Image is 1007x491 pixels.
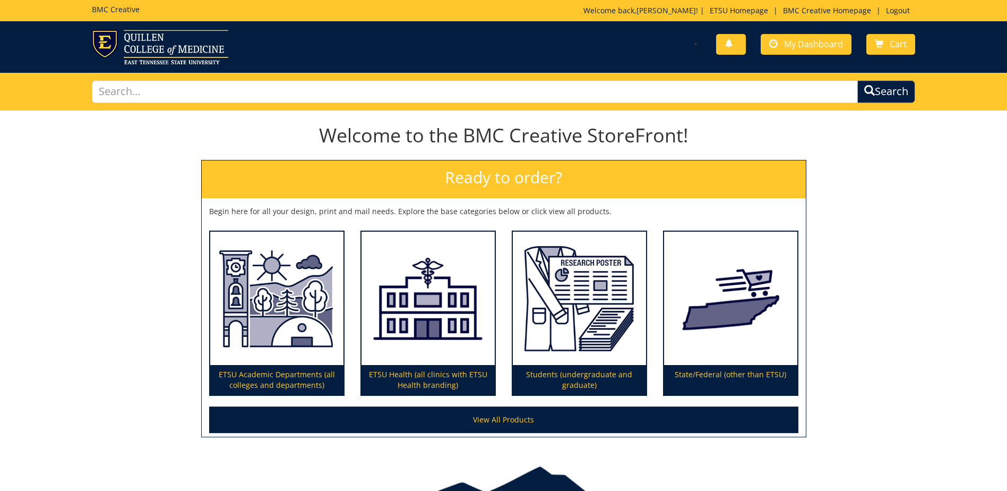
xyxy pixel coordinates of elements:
p: ETSU Health (all clinics with ETSU Health branding) [362,365,495,395]
h2: Ready to order? [202,160,806,198]
img: ETSU Academic Departments (all colleges and departments) [210,232,343,366]
a: ETSU Academic Departments (all colleges and departments) [210,232,343,395]
img: Students (undergraduate and graduate) [513,232,646,366]
span: Cart [890,38,907,50]
img: ETSU Health (all clinics with ETSU Health branding) [362,232,495,366]
img: State/Federal (other than ETSU) [664,232,797,366]
p: State/Federal (other than ETSU) [664,365,797,395]
button: Search [857,80,915,103]
img: ETSU logo [92,30,228,64]
a: [PERSON_NAME] [636,5,696,15]
a: View All Products [209,407,798,433]
a: State/Federal (other than ETSU) [664,232,797,395]
a: Logout [881,5,915,15]
span: My Dashboard [784,38,843,50]
h1: Welcome to the BMC Creative StoreFront! [201,125,806,146]
h5: BMC Creative [92,5,140,13]
p: Students (undergraduate and graduate) [513,365,646,395]
p: Begin here for all your design, print and mail needs. Explore the base categories below or click ... [209,206,798,217]
a: Cart [866,34,915,55]
a: ETSU Health (all clinics with ETSU Health branding) [362,232,495,395]
a: Students (undergraduate and graduate) [513,232,646,395]
a: My Dashboard [761,34,851,55]
a: ETSU Homepage [704,5,773,15]
a: BMC Creative Homepage [778,5,876,15]
p: Welcome back, ! | | | [583,5,915,16]
input: Search... [92,80,858,103]
p: ETSU Academic Departments (all colleges and departments) [210,365,343,395]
